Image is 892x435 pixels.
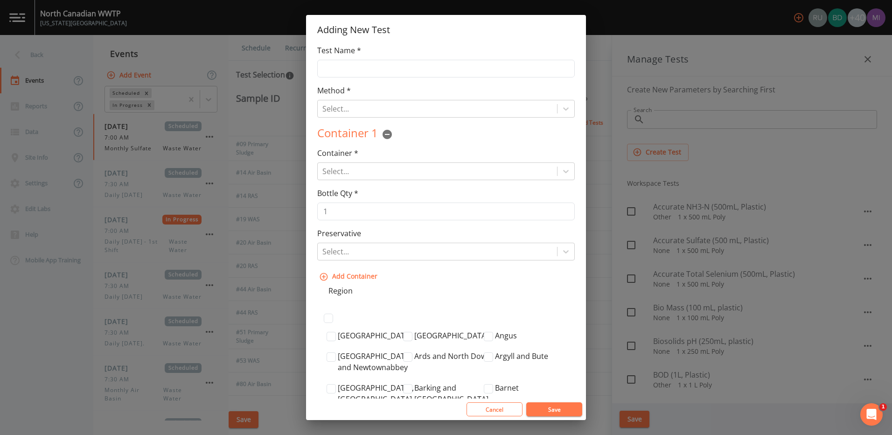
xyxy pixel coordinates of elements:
[414,351,491,362] label: Ards and North Down
[879,403,887,411] span: 1
[860,403,883,426] iframe: Intercom live chat
[414,382,495,405] label: Barking and [GEOGRAPHIC_DATA]
[338,330,412,341] label: [GEOGRAPHIC_DATA]
[467,402,523,416] button: Cancel
[495,330,517,341] label: Angus
[317,228,361,239] label: Preservative
[495,351,548,362] label: Argyll and Bute
[526,402,582,416] button: Save
[317,147,358,159] label: Container *
[495,382,519,393] label: Barnet
[317,125,575,144] div: Container 1
[414,330,488,341] label: [GEOGRAPHIC_DATA]
[317,45,361,56] label: Test Name *
[328,285,353,296] label: Region
[338,351,414,373] label: [GEOGRAPHIC_DATA] and Newtownabbey
[338,382,414,427] label: [GEOGRAPHIC_DATA], [GEOGRAPHIC_DATA] and [GEOGRAPHIC_DATA]
[317,85,351,96] label: Method *
[317,188,358,199] label: Bottle Qty *
[317,268,381,285] button: Add Container
[306,15,586,45] h2: Adding New Test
